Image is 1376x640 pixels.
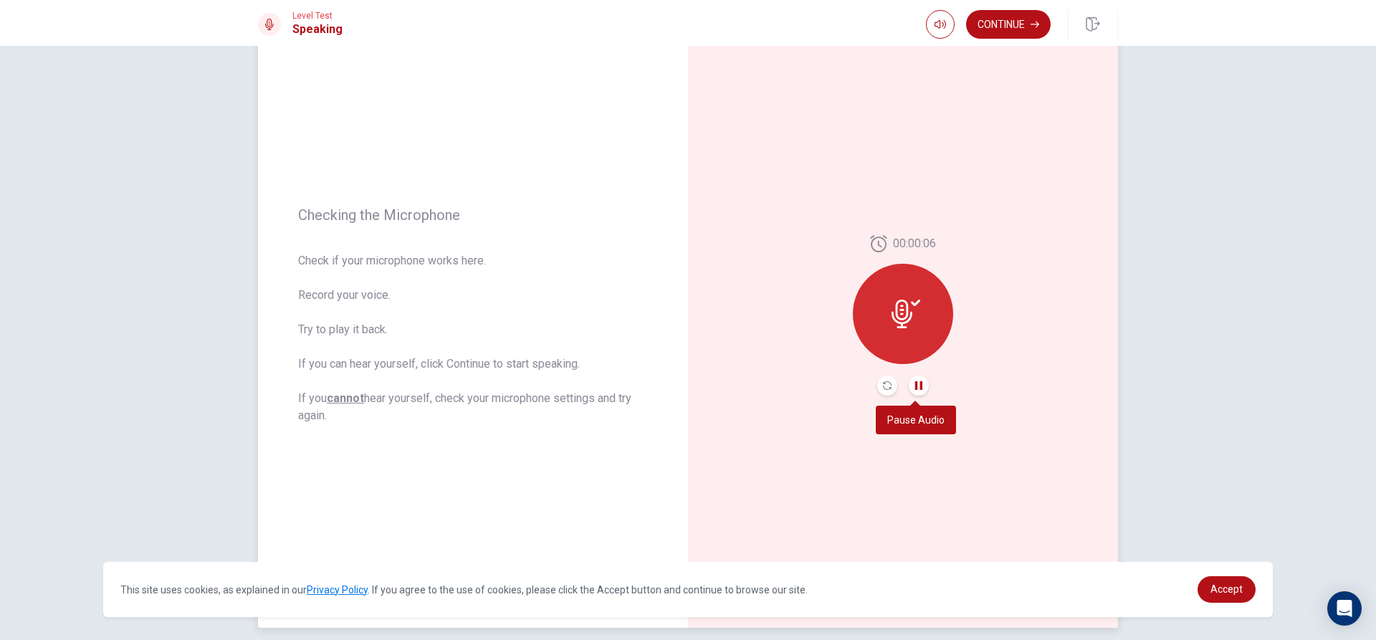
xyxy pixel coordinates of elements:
[877,376,897,396] button: Record Again
[876,406,956,434] div: Pause Audio
[298,252,648,424] span: Check if your microphone works here. Record your voice. Try to play it back. If you can hear your...
[307,584,368,596] a: Privacy Policy
[1198,576,1256,603] a: dismiss cookie message
[966,10,1051,39] button: Continue
[298,206,648,224] span: Checking the Microphone
[120,584,808,596] span: This site uses cookies, as explained in our . If you agree to the use of cookies, please click th...
[1327,591,1362,626] div: Open Intercom Messenger
[327,391,364,405] u: cannot
[292,11,343,21] span: Level Test
[909,376,929,396] button: Pause Audio
[103,562,1273,617] div: cookieconsent
[893,235,936,252] span: 00:00:06
[1210,583,1243,595] span: Accept
[292,21,343,38] h1: Speaking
